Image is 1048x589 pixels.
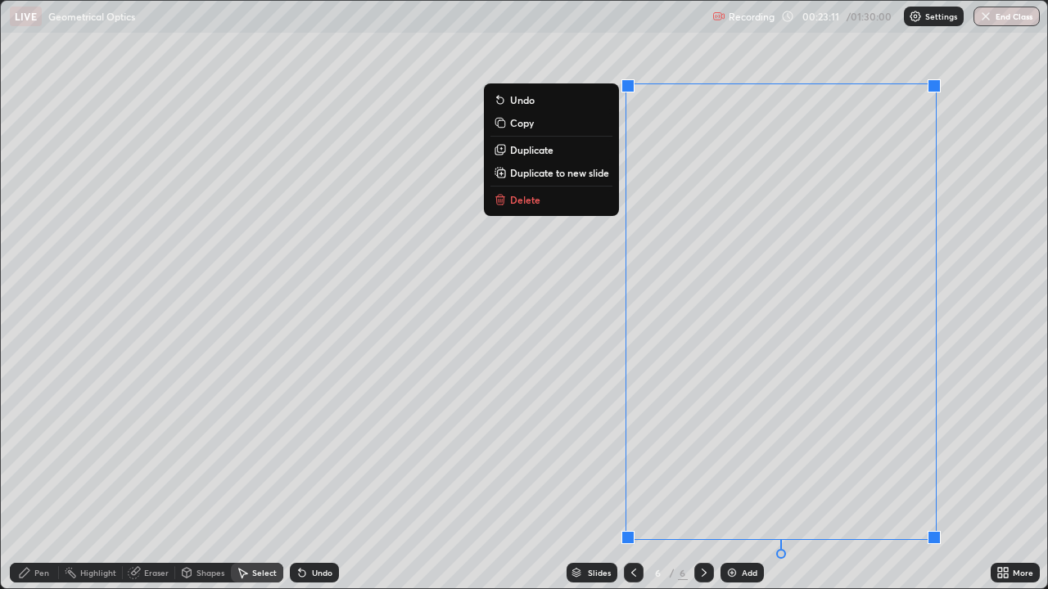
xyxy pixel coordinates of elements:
button: End Class [973,7,1040,26]
div: / [670,568,675,578]
img: end-class-cross [979,10,992,23]
div: Highlight [80,569,116,577]
button: Duplicate [490,140,612,160]
img: recording.375f2c34.svg [712,10,725,23]
p: Duplicate [510,143,553,156]
div: More [1013,569,1033,577]
button: Delete [490,190,612,209]
p: Settings [925,12,957,20]
button: Undo [490,90,612,110]
div: 6 [650,568,666,578]
p: Delete [510,193,540,206]
div: Select [252,569,277,577]
p: Duplicate to new slide [510,166,609,179]
div: Add [742,569,757,577]
img: add-slide-button [725,566,739,579]
div: 6 [678,565,688,580]
div: Slides [588,569,611,577]
p: LIVE [15,10,37,23]
div: Shapes [196,569,224,577]
button: Copy [490,113,612,133]
p: Undo [510,93,535,106]
div: Eraser [144,569,169,577]
div: Pen [34,569,49,577]
p: Recording [729,11,775,23]
p: Copy [510,116,534,129]
p: Geometrical Optics [48,10,135,23]
div: Undo [312,569,332,577]
button: Duplicate to new slide [490,163,612,182]
img: class-settings-icons [909,10,922,23]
